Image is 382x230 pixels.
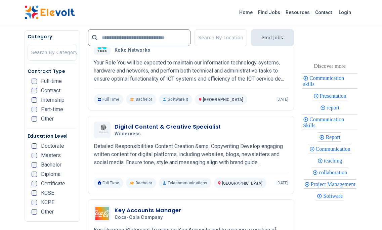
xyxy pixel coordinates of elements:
a: Home [237,7,255,18]
span: [GEOGRAPHIC_DATA] [222,181,262,186]
h3: Digital Content & Creative Specialist [115,123,221,131]
p: Full Time [94,178,124,188]
span: Other [41,116,54,122]
span: Communication Skills [303,117,344,128]
input: Other [32,116,37,122]
span: Contract [41,88,60,93]
span: Communication skills [303,75,344,87]
div: Communication skills [302,73,357,89]
div: Presentation [312,91,347,100]
span: report [327,105,341,110]
a: Login [335,6,355,19]
p: Your Role You will be expected to maintain our information technology systems, hardware and netwo... [94,59,288,83]
span: Full-time [41,79,62,84]
p: Detailed Responsibilities Content Creation &amp; Copywriting Develop engaging written content for... [94,142,288,167]
input: Part-time [32,107,37,112]
span: Report [326,134,342,140]
iframe: Chat Widget [348,198,382,230]
div: teaching [316,156,343,165]
span: Bachelor [41,162,61,168]
span: Presentation [320,93,348,99]
img: Elevolt [25,5,75,19]
div: Communication [308,144,351,153]
div: Project Management [303,179,356,189]
input: Contract [32,88,37,93]
span: Wilderness [115,131,141,137]
div: report [319,103,340,112]
span: [GEOGRAPHIC_DATA] [203,97,243,102]
span: Other [41,209,54,215]
button: Find Jobs [251,29,294,46]
input: Doctorate [32,143,37,149]
span: Internship [41,97,65,103]
div: Report [318,132,341,142]
span: Bachelor [136,180,152,186]
span: Project Management [311,181,357,187]
input: Other [32,209,37,215]
h5: Education Level [28,133,77,139]
span: Diploma [41,172,60,177]
span: Software [323,193,345,199]
img: Wilderness [95,124,109,136]
span: Part-time [41,107,63,112]
span: Doctorate [41,143,64,149]
a: Koko NetworksICT OfficerKoko NetworksYour Role You will be expected to maintain our information t... [94,38,288,105]
div: These are topics related to the article that might interest you [314,61,346,71]
a: WildernessDigital Content & Creative SpecialistWildernessDetailed Responsibilities Content Creati... [94,122,288,188]
input: Masters [32,153,37,158]
span: KCPE [41,200,54,205]
span: Masters [41,153,61,158]
div: Communication Skills [302,114,357,130]
a: Resources [283,7,312,18]
div: collaboration [311,168,348,177]
h3: Key Accounts Manager [115,206,181,215]
p: Telecommunications [159,178,211,188]
input: KCSE [32,190,37,196]
p: [DATE] [277,180,288,186]
img: Coca-Cola Company [95,207,109,220]
a: Contact [312,7,335,18]
input: Diploma [32,172,37,177]
span: KCSE [41,190,54,196]
input: Certificate [32,181,37,186]
span: Communication [316,146,352,152]
h5: Contract Type [28,68,77,75]
input: Bachelor [32,162,37,168]
h5: Category [28,33,77,40]
input: Full-time [32,79,37,84]
a: Find Jobs [255,7,283,18]
input: Internship [32,97,37,103]
span: Koko Networks [115,47,151,53]
span: teaching [324,158,344,164]
span: collaboration [319,170,349,175]
p: Full Time [94,94,124,105]
div: Software [316,191,344,200]
p: Software It [159,94,192,105]
p: [DATE] [277,97,288,102]
span: Coca-Cola Company [115,215,163,221]
span: Bachelor [136,97,152,102]
span: Certificate [41,181,65,186]
input: KCPE [32,200,37,205]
